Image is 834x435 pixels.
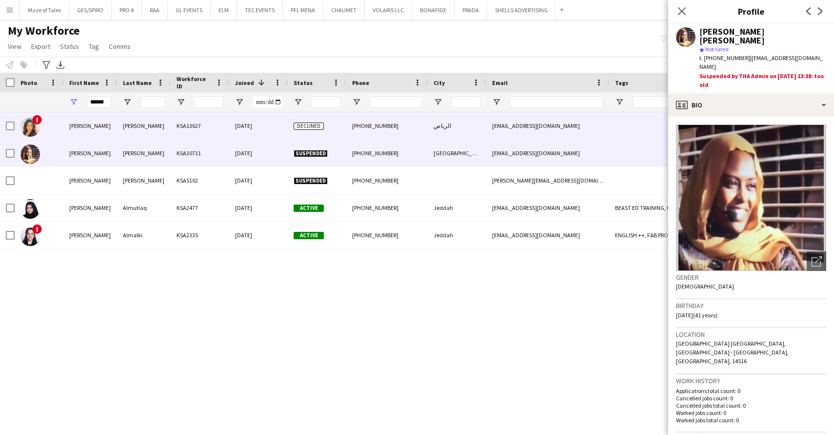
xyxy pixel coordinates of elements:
button: Open Filter Menu [492,98,501,106]
span: Export [31,42,50,51]
span: Last Name [123,79,152,86]
span: ! [32,115,42,124]
app-action-btn: Export XLSX [55,59,66,71]
div: [PERSON_NAME] [63,140,117,166]
img: Sawsan Almutlaq [20,199,40,219]
div: [EMAIL_ADDRESS][DOMAIN_NAME] [486,222,609,249]
span: Workforce ID [177,75,212,90]
span: Declined [294,123,324,130]
button: Open Filter Menu [123,98,132,106]
span: Email [492,79,508,86]
div: [DATE] [229,140,288,166]
p: Cancelled jobs count: 0 [676,394,826,402]
div: KSA2477 [171,194,229,221]
input: First Name Filter Input [87,96,111,108]
button: Open Filter Menu [235,98,244,106]
input: Last Name Filter Input [140,96,165,108]
div: Jeddah [428,222,486,249]
span: Tags [615,79,628,86]
img: Sawsan Almalki [20,227,40,246]
span: [GEOGRAPHIC_DATA] [GEOGRAPHIC_DATA], [GEOGRAPHIC_DATA] - [GEOGRAPHIC_DATA], [GEOGRAPHIC_DATA], 14516 [676,340,789,365]
img: Sawsan Abdalaziz Mohammed Altaher [20,145,40,164]
button: PFL MENA [283,0,323,20]
span: Suspended [294,150,328,157]
span: [DATE] (41 years) [676,311,717,319]
a: Tag [85,40,103,53]
app-action-btn: Advanced filters [40,59,52,71]
div: BEAST ED TRAINING, ENGLISH ++, KHALEEJI PROFILE, SAUDI NATIONAL, TOP HOST/HOSTESS, TOP PROMOTER, ... [609,194,725,221]
input: Email Filter Input [510,96,603,108]
div: KSA5102 [171,167,229,194]
span: Not rated [705,45,729,53]
div: [PERSON_NAME] [63,222,117,249]
button: ELM [211,0,237,20]
span: ! [32,224,42,234]
h3: Profile [668,5,834,18]
button: VOLARIS LLC [365,0,412,20]
a: View [4,40,25,53]
button: Open Filter Menu [69,98,78,106]
span: Suspended [294,177,328,185]
img: Crew avatar or photo [676,124,826,271]
div: Suspended by THA Admin on [DATE] 13:38: too old [699,72,826,89]
div: [PERSON_NAME] [63,167,117,194]
button: Open Filter Menu [177,98,185,106]
span: My Workforce [8,23,79,38]
div: [EMAIL_ADDRESS][DOMAIN_NAME] [486,140,609,166]
button: RAA [142,0,168,20]
a: Comms [105,40,135,53]
button: GES/SPIRO [69,0,112,20]
div: [DATE] [229,167,288,194]
input: Phone Filter Input [370,96,422,108]
input: Workforce ID Filter Input [194,96,223,108]
button: Open Filter Menu [294,98,302,106]
div: [PHONE_NUMBER] [346,167,428,194]
span: Status [60,42,79,51]
div: [PHONE_NUMBER] [346,222,428,249]
div: ENGLISH ++, F&B PROFILE, KHALEEJI PROFILE, SAUDI NATIONAL, TOP HOST/HOSTESS, TOP PROMOTER, TOP [P... [609,222,725,249]
div: [PERSON_NAME] [117,167,171,194]
div: [PERSON_NAME][EMAIL_ADDRESS][DOMAIN_NAME] [486,167,609,194]
div: Bio [668,93,834,117]
div: Jeddah [428,194,486,221]
button: Open Filter Menu [352,98,361,106]
div: [PERSON_NAME] [117,112,171,139]
div: [PERSON_NAME] [63,112,117,139]
button: TEC EVENTS [237,0,283,20]
p: Applications total count: 0 [676,387,826,394]
span: City [434,79,445,86]
div: [DATE] [229,194,288,221]
button: Open Filter Menu [615,98,624,106]
a: Status [56,40,83,53]
button: BONAFIDE [412,0,455,20]
button: Maze of Tales [20,0,69,20]
button: SHELLS ADVERTISING [487,0,556,20]
h3: Location [676,330,826,339]
input: City Filter Input [451,96,480,108]
span: Status [294,79,313,86]
p: Worked jobs total count: 0 [676,416,826,424]
div: Open photos pop-in [807,251,826,271]
div: [PERSON_NAME] [117,140,171,166]
div: Almalki [117,222,171,249]
input: Status Filter Input [311,96,340,108]
input: Tags Filter Input [633,96,719,108]
button: PRADA [455,0,487,20]
span: Comms [109,42,131,51]
span: | [EMAIL_ADDRESS][DOMAIN_NAME] [699,54,823,70]
span: First Name [69,79,99,86]
div: KSA10711 [171,140,229,166]
div: [GEOGRAPHIC_DATA] [428,140,486,166]
div: [DATE] [229,222,288,249]
input: Joined Filter Input [253,96,282,108]
div: الرياض [428,112,486,139]
span: [DEMOGRAPHIC_DATA] [676,283,734,290]
span: Joined [235,79,254,86]
p: Cancelled jobs total count: 0 [676,402,826,409]
span: Phone [352,79,369,86]
div: KSA2335 [171,222,229,249]
span: Active [294,205,324,212]
div: [PERSON_NAME] [PERSON_NAME] [699,27,826,45]
button: CHAUMET [323,0,365,20]
div: [PERSON_NAME] [63,194,117,221]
